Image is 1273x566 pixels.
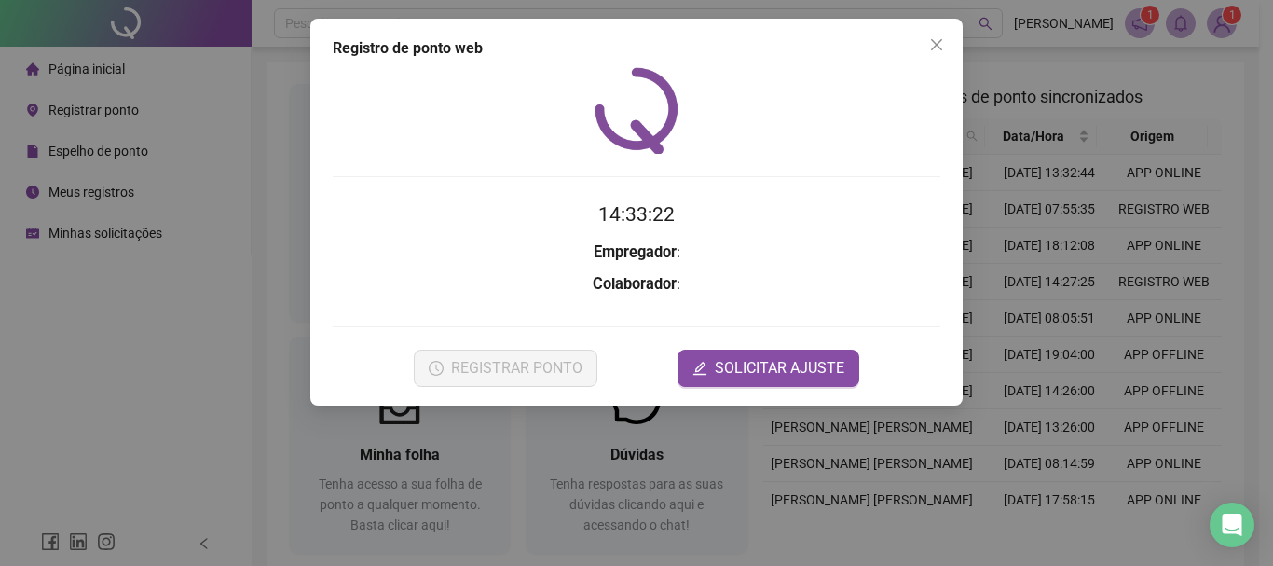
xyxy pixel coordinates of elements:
span: SOLICITAR AJUSTE [715,357,844,380]
div: Registro de ponto web [333,37,940,60]
strong: Empregador [594,243,677,261]
button: REGISTRAR PONTO [414,350,597,387]
span: close [929,37,944,52]
h3: : [333,241,940,265]
button: editSOLICITAR AJUSTE [678,350,859,387]
div: Open Intercom Messenger [1210,503,1254,547]
button: Close [922,30,951,60]
h3: : [333,272,940,297]
span: edit [692,361,707,376]
time: 14:33:22 [598,203,675,226]
strong: Colaborador [593,275,677,293]
img: QRPoint [595,67,678,154]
